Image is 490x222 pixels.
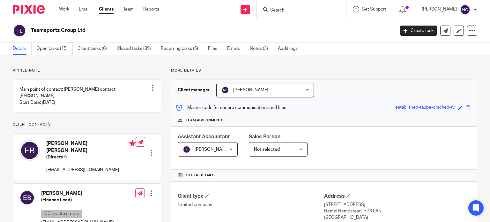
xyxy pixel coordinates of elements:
[41,210,82,218] p: CC in auto emails
[178,202,324,208] p: Limited company
[195,147,237,152] span: [PERSON_NAME] K V
[46,167,136,173] p: [EMAIL_ADDRESS][DOMAIN_NAME]
[19,140,40,161] img: svg%3E
[36,42,73,55] a: Open tasks (15)
[186,118,224,123] span: Team assignments
[249,134,280,139] span: Sales Person
[233,88,268,92] span: [PERSON_NAME]
[324,214,471,221] p: [GEOGRAPHIC_DATA]
[270,8,327,13] input: Search
[13,122,161,127] p: Client contacts
[324,193,471,200] h4: Address
[46,140,136,154] h4: [PERSON_NAME] [PERSON_NAME]
[13,5,45,14] img: Pixie
[400,26,437,36] a: Create task
[362,7,386,11] span: Get Support
[79,6,89,12] a: Email
[19,190,35,205] img: svg%3E
[99,6,114,12] a: Clients
[254,147,280,152] span: Not selected
[178,134,230,139] span: Assistant Accountant
[422,6,457,12] p: [PERSON_NAME]
[178,193,324,200] h4: Client type
[208,42,222,55] a: Files
[123,6,134,12] a: Team
[221,86,229,94] img: svg%3E
[395,104,455,111] div: established-taupe-cracked-tv
[59,6,69,12] a: Work
[186,173,215,178] span: Other details
[176,104,286,111] p: Master code for secure communications and files
[129,140,136,147] i: Primary
[278,42,302,55] a: Audit logs
[41,197,114,203] h5: (Finance Lead)
[13,68,161,73] p: Pinned note
[178,87,210,93] h3: Client manager
[183,146,190,153] img: svg%3E
[161,42,203,55] a: Recurring tasks (5)
[324,208,471,214] p: Hemel Hempstead, HP3 0AN
[13,42,32,55] a: Details
[324,202,471,208] p: [STREET_ADDRESS]
[143,6,159,12] a: Reports
[460,4,470,15] img: svg%3E
[250,42,273,55] a: Notes (3)
[31,27,319,34] h2: Teamsportz Group Ltd
[117,42,156,55] a: Closed tasks (85)
[41,190,114,197] h4: [PERSON_NAME]
[227,42,245,55] a: Emails
[78,42,112,55] a: Client tasks (0)
[171,68,477,73] p: More details
[46,154,136,160] h5: (Director)
[13,24,26,37] img: svg%3E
